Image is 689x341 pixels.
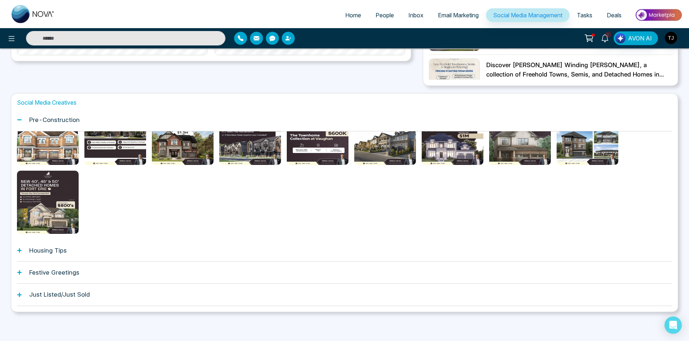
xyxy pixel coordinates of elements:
h1: Festive Greetings [29,269,79,276]
a: People [368,8,401,22]
span: Home [345,12,361,19]
p: Discover [PERSON_NAME] Winding [PERSON_NAME], a collection of Freehold Towns, Semis, and Detached... [486,61,672,79]
img: User Avatar [665,32,677,44]
h1: Pre-Construction [29,116,80,123]
h1: Housing Tips [29,247,67,254]
a: Home [338,8,368,22]
a: Social Media Management [486,8,570,22]
img: Nova CRM Logo [12,5,55,23]
p: [DATE] [486,79,672,86]
span: People [376,12,394,19]
a: Email Marketing [431,8,486,22]
a: 1 [596,31,614,44]
h1: Just Listed/Just Sold [29,291,90,298]
span: Inbox [408,12,424,19]
a: Deals [600,8,629,22]
span: Deals [607,12,622,19]
img: Unable to load img. [429,58,480,109]
img: Lead Flow [615,33,626,43]
button: AVON AI [614,31,658,45]
span: Social Media Management [493,12,562,19]
span: Tasks [577,12,592,19]
h1: Social Media Creatives [17,99,672,106]
a: Tasks [570,8,600,22]
img: Market-place.gif [632,7,685,23]
span: AVON AI [628,34,652,43]
span: Email Marketing [438,12,479,19]
a: Inbox [401,8,431,22]
span: 1 [605,31,611,38]
div: Open Intercom Messenger [664,316,682,334]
